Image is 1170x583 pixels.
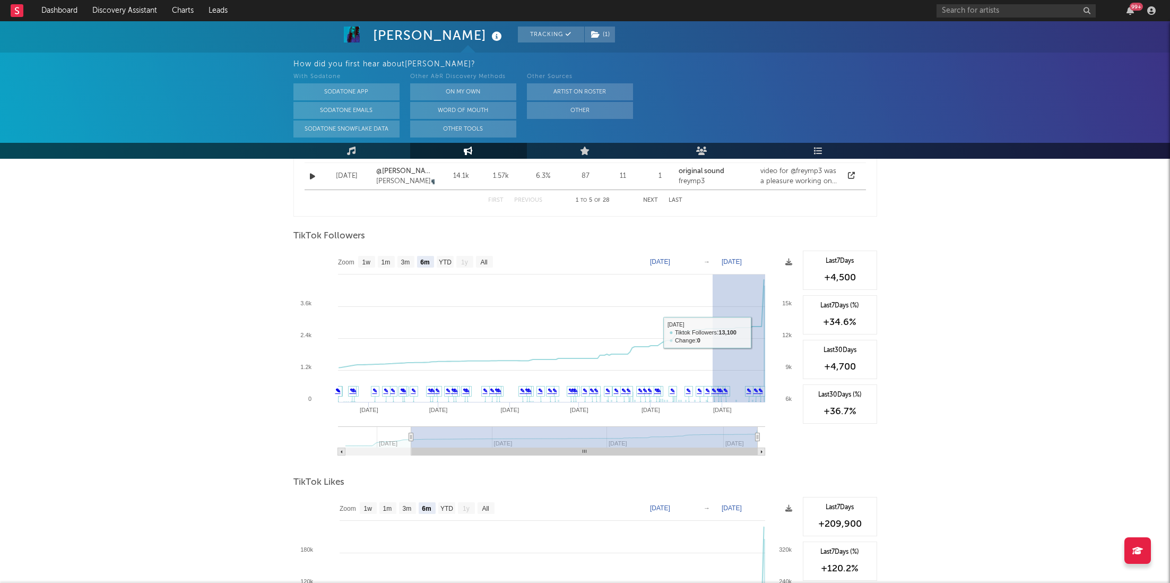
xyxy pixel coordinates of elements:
a: ✎ [654,388,659,394]
text: [DATE] [722,258,742,265]
a: ✎ [753,388,758,394]
text: Zoom [338,259,354,266]
button: Sodatone Emails [293,102,400,119]
text: 6k [785,396,792,402]
a: ✎ [391,388,395,394]
text: 1m [381,259,390,266]
div: 87 [573,171,599,182]
text: → [704,258,710,265]
button: Previous [514,198,542,203]
text: 6m [420,259,429,266]
text: 12k [782,332,792,338]
a: ✎ [538,388,543,394]
div: freymp3 [679,176,724,187]
a: ✎ [463,388,467,394]
button: Next [643,198,658,203]
text: 0 [308,396,311,402]
text: [DATE] [360,407,378,413]
text: [DATE] [650,504,670,512]
div: 6.3 % [519,171,567,182]
a: ✎ [451,388,456,394]
a: ✎ [568,388,573,394]
text: YTD [440,505,453,512]
text: 180k [300,546,313,553]
a: ✎ [372,388,377,394]
div: With Sodatone [293,71,400,83]
div: [PERSON_NAME] [373,27,505,44]
a: ✎ [428,388,432,394]
div: Last 7 Days (%) [809,301,871,311]
div: Last 7 Days [809,256,871,266]
a: ✎ [643,388,647,394]
div: +34.6 % [809,316,871,329]
text: 2.4k [300,332,311,338]
div: +120.2 % [809,562,871,575]
text: All [482,505,489,512]
text: 15k [782,300,792,306]
a: ✎ [614,388,619,394]
a: ✎ [350,388,354,394]
a: ✎ [520,388,525,394]
a: ✎ [626,388,631,394]
a: ✎ [594,388,599,394]
text: → [704,504,710,512]
button: First [488,198,504,203]
div: Last 30 Days (%) [809,390,871,400]
button: Other [527,102,633,119]
button: Word Of Mouth [410,102,516,119]
text: 3m [401,259,410,266]
a: original soundfreymp3 [679,166,724,187]
text: [DATE] [429,407,447,413]
a: ✎ [490,388,495,394]
a: ✎ [747,388,751,394]
span: to [580,198,587,203]
div: +4,500 [809,271,871,284]
div: +209,900 [809,518,871,530]
text: All [480,259,487,266]
text: 1y [463,505,470,512]
text: [DATE] [650,258,670,265]
div: video for @freymp3 was a pleasure working on this and more to come in the future 💥🎥 [760,166,837,187]
a: ✎ [430,388,435,394]
a: ✎ [583,388,587,394]
text: 1.2k [300,364,311,370]
span: of [594,198,601,203]
div: Last 30 Days [809,346,871,355]
span: TikTok Followers [293,230,365,243]
a: ✎ [605,388,610,394]
div: 11 [604,171,642,182]
text: [DATE] [570,407,588,413]
a: ✎ [548,388,552,394]
a: ✎ [686,388,691,394]
text: [DATE] [500,407,519,413]
a: ✎ [621,388,626,394]
span: ( 1 ) [584,27,616,42]
button: Sodatone App [293,83,400,100]
text: 1w [363,505,372,512]
text: 1w [362,259,370,266]
text: 320k [779,546,792,553]
text: Zoom [340,505,356,512]
text: YTD [438,259,451,266]
text: [DATE] [722,504,742,512]
a: ✎ [670,388,675,394]
div: Other A&R Discovery Methods [410,71,516,83]
div: [DATE] [323,171,371,182]
button: Tracking [518,27,584,42]
a: ✎ [647,388,652,394]
button: On My Own [410,83,516,100]
div: [PERSON_NAME]📹 [376,176,435,187]
text: 3m [402,505,411,512]
a: @[PERSON_NAME].films [376,166,435,177]
span: TikTok Likes [293,476,344,489]
strong: original sound [679,168,724,175]
div: Other Sources [527,71,633,83]
text: 6m [422,505,431,512]
a: ✎ [638,388,643,394]
a: ✎ [335,388,340,394]
div: Last 7 Days [809,503,871,512]
a: ✎ [435,388,440,394]
div: 1.57k [488,171,514,182]
text: [DATE] [713,407,731,413]
div: 1 [647,171,673,182]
